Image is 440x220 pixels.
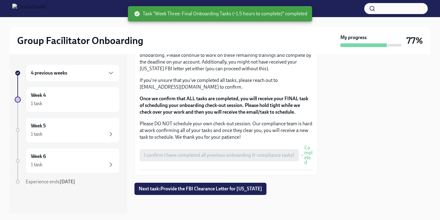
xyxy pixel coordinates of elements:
div: 1 task [31,131,42,137]
span: Experience ends [26,179,75,185]
a: Week 41 task [15,87,120,112]
a: Week 61 task [15,148,120,174]
a: Week 51 task [15,117,120,143]
div: 1 task [31,100,42,107]
h6: Week 5 [31,123,46,129]
p: Please DO NOT schedule your own check-out session. Our compliance team is hard at work confirming... [140,120,313,141]
h3: 77% [406,35,423,46]
strong: Once we confirm that ALL tasks are completed, you will receive your FINAL task of scheduling your... [140,96,308,115]
h6: Week 6 [31,153,46,160]
h2: Group Facilitator Onboarding [17,35,143,47]
div: 1 task [31,161,42,168]
p: If you're unsure that you've completed all tasks, please reach out to [EMAIL_ADDRESS][DOMAIN_NAME... [140,77,313,90]
button: Next task:Provide the FBI Clearance Letter for [US_STATE] [134,183,266,195]
h6: Week 4 [31,92,46,99]
img: CharlieHealth [12,4,46,13]
strong: [DATE] [60,179,75,185]
span: Task "Week Three: Final Onboarding Tasks (~1.5 hours to complete)" completed [134,10,307,17]
h6: 4 previous weeks [31,70,67,76]
span: Next task : Provide the FBI Clearance Letter for [US_STATE] [139,186,262,192]
span: Completed [304,145,313,165]
div: 4 previous weeks [26,64,120,82]
strong: My progress [340,34,367,41]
